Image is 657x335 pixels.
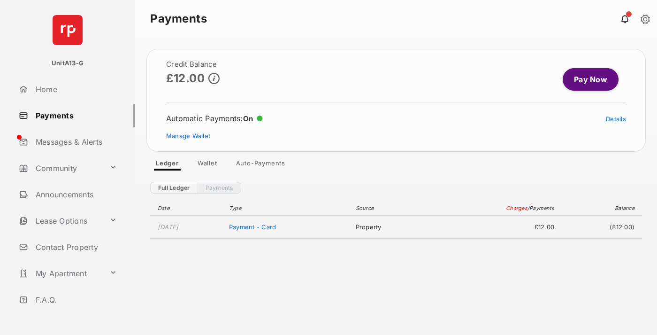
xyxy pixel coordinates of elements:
th: Date [150,201,224,216]
a: Manage Wallet [166,132,210,140]
span: / Payments [527,205,554,211]
th: Type [224,201,351,216]
a: Contact Property [15,236,135,258]
span: Charges [506,205,527,211]
td: Property [351,216,430,239]
a: Ledger [148,159,186,171]
a: Messages & Alerts [15,131,135,153]
a: Payments [198,182,241,194]
span: £12.00 [435,223,554,231]
strong: Payments [150,13,207,24]
h2: Credit Balance [166,61,220,68]
th: Source [351,201,430,216]
time: [DATE] [158,223,179,231]
span: Payment - Card [229,223,276,231]
span: On [243,114,253,123]
a: Community [15,157,106,179]
a: Full Ledger [150,182,198,194]
p: £12.00 [166,72,205,85]
a: Home [15,78,135,101]
a: Details [606,115,626,123]
th: Balance [559,201,642,216]
img: svg+xml;base64,PHN2ZyB4bWxucz0iaHR0cDovL3d3dy53My5vcmcvMjAwMC9zdmciIHdpZHRoPSI2NCIgaGVpZ2h0PSI2NC... [53,15,83,45]
a: My Apartment [15,262,106,285]
p: UnitA13-G [52,59,84,68]
a: Wallet [190,159,225,171]
a: Payments [15,104,135,127]
div: Automatic Payments : [166,114,263,123]
a: F.A.Q. [15,288,135,311]
a: Auto-Payments [229,159,293,171]
td: (£12.00) [559,216,642,239]
a: Announcements [15,183,135,206]
a: Lease Options [15,210,106,232]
